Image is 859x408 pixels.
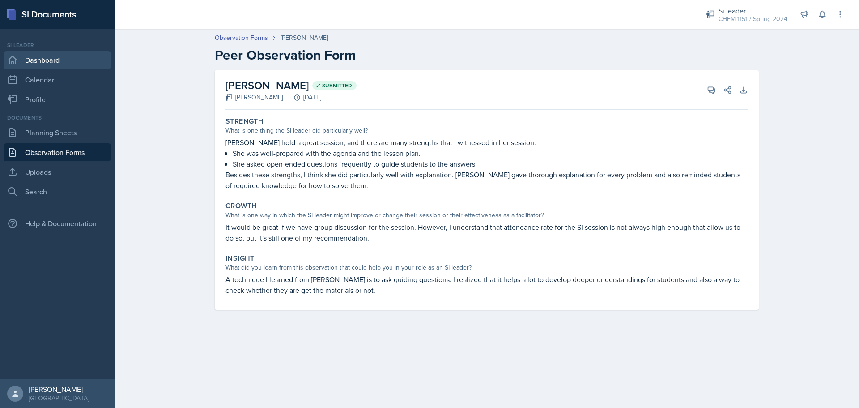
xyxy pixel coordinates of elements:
a: Calendar [4,71,111,89]
a: Planning Sheets [4,124,111,142]
label: Insight [225,254,255,263]
label: Growth [225,202,257,210]
h2: Peer Observation Form [215,47,759,63]
a: Profile [4,90,111,108]
p: It would be great if we have group discussion for the session. However, I understand that attenda... [225,222,748,243]
a: Dashboard [4,51,111,69]
p: She asked open-ended questions frequently to guide students to the answers. [233,159,748,169]
div: Si leader [4,41,111,49]
div: [PERSON_NAME] [281,33,328,43]
a: Observation Forms [4,143,111,161]
div: [PERSON_NAME] [225,93,283,102]
p: A technique I learned from [PERSON_NAME] is to ask guiding questions. I realized that it helps a ... [225,274,748,296]
div: What is one way in which the SI leader might improve or change their session or their effectivene... [225,210,748,220]
span: Submitted [322,82,352,89]
a: Observation Forms [215,33,268,43]
div: [GEOGRAPHIC_DATA] [29,394,89,403]
div: CHEM 1151 / Spring 2024 [719,14,787,24]
div: What is one thing the SI leader did particularly well? [225,126,748,135]
label: Strength [225,117,264,126]
div: What did you learn from this observation that could help you in your role as an SI leader? [225,263,748,272]
div: Documents [4,114,111,122]
div: [PERSON_NAME] [29,385,89,394]
a: Uploads [4,163,111,181]
div: Si leader [719,5,787,16]
div: Help & Documentation [4,215,111,232]
a: Search [4,183,111,201]
h2: [PERSON_NAME] [225,77,357,94]
p: Besides these strengths, I think she did particularly well with explanation. [PERSON_NAME] gave t... [225,169,748,191]
div: [DATE] [283,93,321,102]
p: She was well-prepared with the agenda and the lesson plan. [233,148,748,159]
p: [PERSON_NAME] hold a great session, and there are many strengths that I witnessed in her session: [225,137,748,148]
